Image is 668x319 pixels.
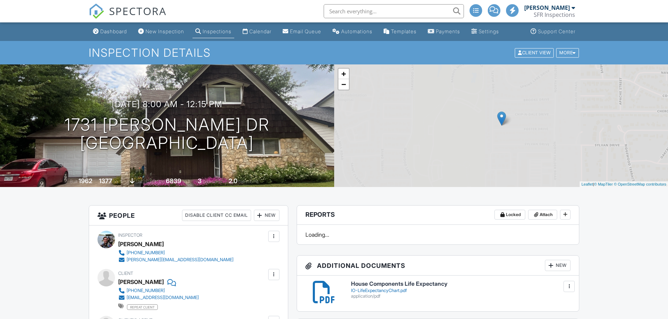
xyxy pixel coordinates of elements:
[99,177,112,185] div: 1377
[166,177,181,185] div: 6839
[528,25,578,38] a: Support Center
[468,25,502,38] a: Settings
[203,28,231,34] div: Inspections
[118,256,234,263] a: [PERSON_NAME][EMAIL_ADDRESS][DOMAIN_NAME]
[238,179,258,184] span: bathrooms
[150,179,165,184] span: Lot Size
[581,182,593,186] a: Leaflet
[118,277,164,287] div: [PERSON_NAME]
[70,179,77,184] span: Built
[113,179,123,184] span: sq. ft.
[89,9,167,24] a: SPECTORA
[479,28,499,34] div: Settings
[351,281,571,287] h6: House Components Life Expectancy
[127,288,165,293] div: [PHONE_NUMBER]
[89,47,580,59] h1: Inspection Details
[614,182,666,186] a: © OpenStreetMap contributors
[580,181,668,187] div: |
[436,28,460,34] div: Payments
[127,295,199,300] div: [EMAIL_ADDRESS][DOMAIN_NAME]
[135,25,187,38] a: New Inspection
[146,28,184,34] div: New Inspection
[136,179,143,184] span: slab
[193,25,234,38] a: Inspections
[297,256,579,276] h3: Additional Documents
[182,210,251,221] div: Disable Client CC Email
[90,25,130,38] a: Dashboard
[391,28,417,34] div: Templates
[514,50,555,55] a: Client View
[351,281,571,299] a: House Components Life Expectancy IO-LifeExpectancyChart.pdf application/pdf
[290,28,321,34] div: Email Queue
[330,25,375,38] a: Automations (Advanced)
[109,4,167,18] span: SPECTORA
[203,179,222,184] span: bedrooms
[594,182,613,186] a: © MapTiler
[89,206,288,226] h3: People
[515,48,554,57] div: Client View
[79,177,92,185] div: 1962
[229,177,237,185] div: 2.0
[240,25,274,38] a: Calendar
[118,271,133,276] span: Client
[118,239,164,249] div: [PERSON_NAME]
[338,79,349,90] a: Zoom out
[100,28,127,34] div: Dashboard
[89,4,104,19] img: The Best Home Inspection Software - Spectora
[524,4,570,11] div: [PERSON_NAME]
[338,69,349,79] a: Zoom in
[118,249,234,256] a: [PHONE_NUMBER]
[556,48,579,57] div: More
[182,179,191,184] span: sq.ft.
[425,25,463,38] a: Payments
[198,177,202,185] div: 3
[324,4,464,18] input: Search everything...
[351,293,571,299] div: application/pdf
[118,233,142,238] span: Inspector
[341,28,372,34] div: Automations
[65,116,270,153] h1: 1731 [PERSON_NAME] Dr [GEOGRAPHIC_DATA]
[381,25,419,38] a: Templates
[254,210,279,221] div: New
[127,304,158,310] span: repeat client
[545,260,571,271] div: New
[534,11,575,18] div: SFR Inspections
[351,288,571,293] div: IO-LifeExpectancyChart.pdf
[538,28,575,34] div: Support Center
[127,257,234,263] div: [PERSON_NAME][EMAIL_ADDRESS][DOMAIN_NAME]
[280,25,324,38] a: Email Queue
[118,287,199,294] a: [PHONE_NUMBER]
[249,28,271,34] div: Calendar
[127,250,165,256] div: [PHONE_NUMBER]
[118,294,199,301] a: [EMAIL_ADDRESS][DOMAIN_NAME]
[112,99,222,109] h3: [DATE] 8:00 am - 12:15 pm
